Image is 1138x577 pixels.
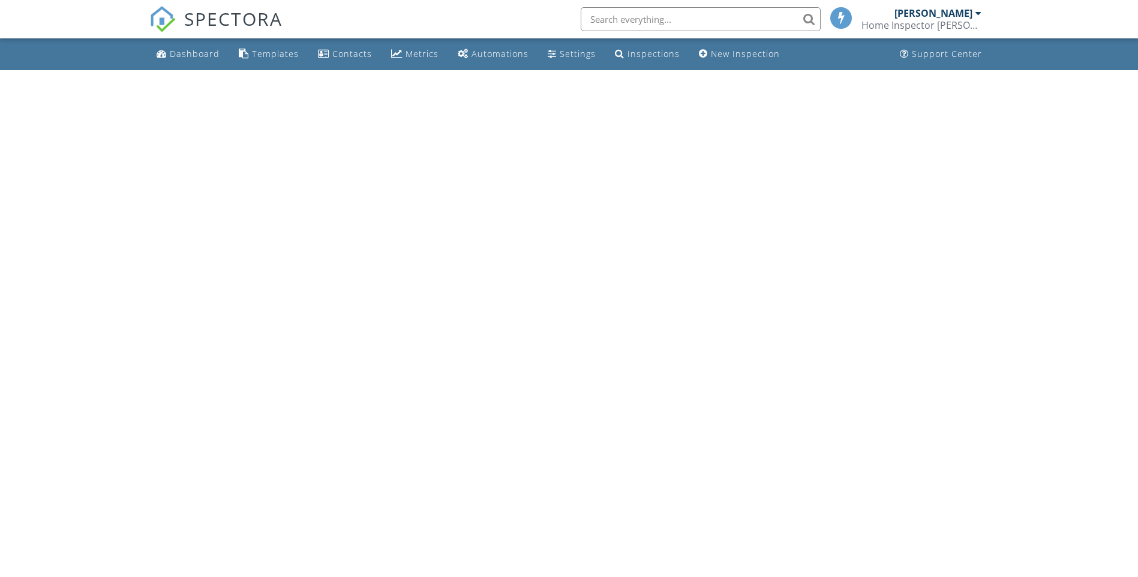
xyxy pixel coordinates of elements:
[894,7,972,19] div: [PERSON_NAME]
[332,48,372,59] div: Contacts
[386,43,443,65] a: Metrics
[152,43,224,65] a: Dashboard
[252,48,299,59] div: Templates
[313,43,377,65] a: Contacts
[184,6,283,31] span: SPECTORA
[861,19,981,31] div: Home Inspector Jones LLC
[560,48,596,59] div: Settings
[453,43,533,65] a: Automations (Basic)
[170,48,220,59] div: Dashboard
[627,48,680,59] div: Inspections
[149,6,176,32] img: The Best Home Inspection Software - Spectora
[912,48,982,59] div: Support Center
[543,43,600,65] a: Settings
[610,43,684,65] a: Inspections
[234,43,304,65] a: Templates
[472,48,529,59] div: Automations
[149,16,283,41] a: SPECTORA
[406,48,439,59] div: Metrics
[711,48,780,59] div: New Inspection
[895,43,987,65] a: Support Center
[694,43,785,65] a: New Inspection
[581,7,821,31] input: Search everything...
